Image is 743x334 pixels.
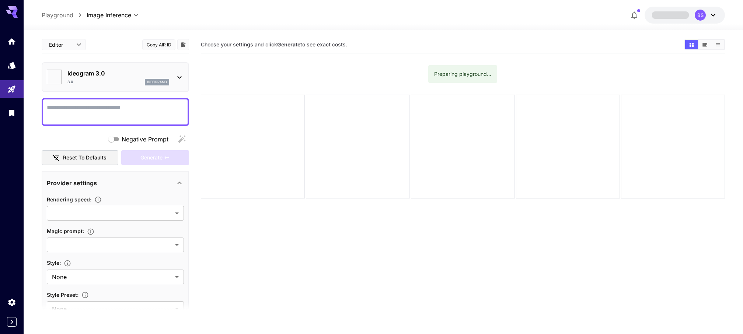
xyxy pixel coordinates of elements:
[47,174,184,192] div: Provider settings
[49,41,72,49] span: Editor
[7,298,16,307] div: Settings
[684,39,725,50] div: Show media in grid viewShow media in video viewShow media in list view
[42,11,87,20] nav: breadcrumb
[201,41,347,48] span: Choose your settings and click to see exact costs.
[7,85,16,94] div: Playground
[277,41,300,48] b: Generate
[7,37,16,46] div: Home
[42,150,118,165] button: Reset to defaults
[685,40,698,49] button: Show media in grid view
[47,66,184,88] div: Ideogram 3.03.0ideogram3
[52,273,172,281] span: None
[711,40,724,49] button: Show media in list view
[434,67,491,81] div: Preparing playground...
[122,135,168,144] span: Negative Prompt
[42,11,73,20] a: Playground
[47,228,84,234] span: Magic prompt :
[47,196,91,203] span: Rendering speed :
[7,317,17,327] button: Expand sidebar
[180,40,186,49] button: Add to library
[645,7,725,24] button: BS
[698,40,711,49] button: Show media in video view
[47,260,61,266] span: Style :
[147,80,167,85] p: ideogram3
[142,39,175,50] button: Copy AIR ID
[695,10,706,21] div: BS
[7,108,16,117] div: Library
[7,61,16,70] div: Models
[67,69,169,78] p: Ideogram 3.0
[47,179,97,187] p: Provider settings
[87,11,131,20] span: Image Inference
[67,79,73,85] p: 3.0
[47,292,79,298] span: Style Preset :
